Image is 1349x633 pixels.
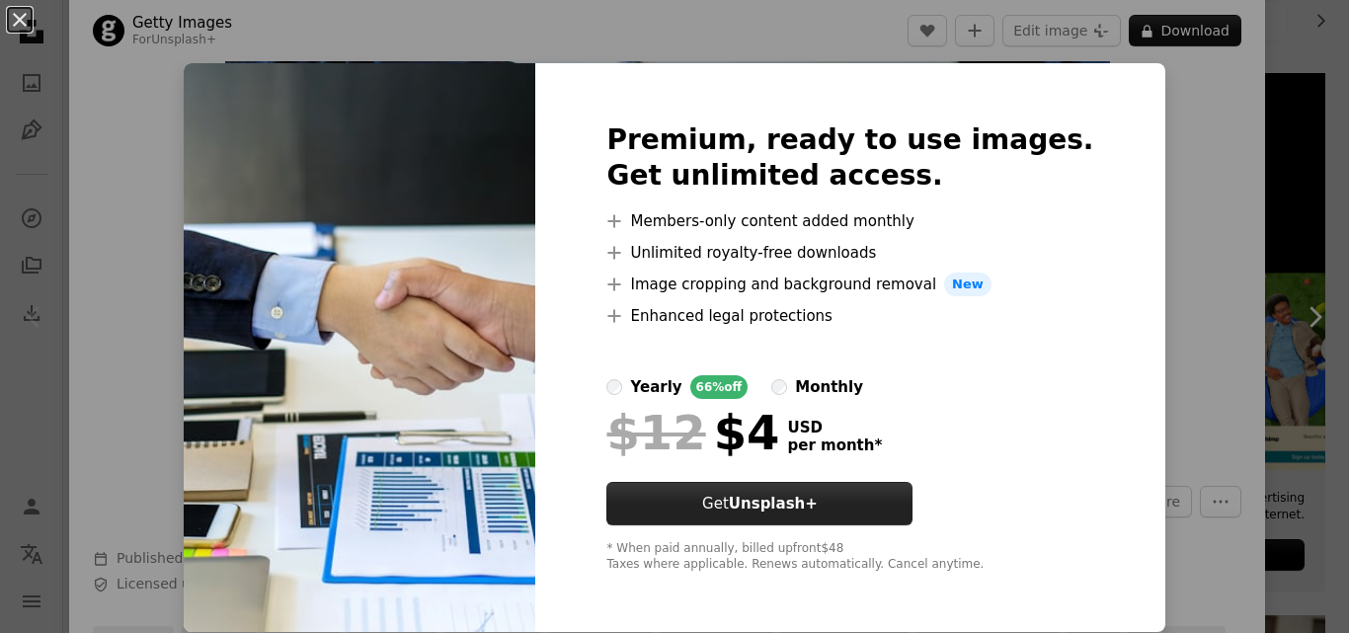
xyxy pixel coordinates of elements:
[606,122,1093,194] h2: Premium, ready to use images. Get unlimited access.
[787,419,882,436] span: USD
[729,495,818,513] strong: Unsplash+
[795,375,863,399] div: monthly
[184,63,535,632] img: premium_photo-1664297543985-a0cef55975fd
[944,273,992,296] span: New
[606,209,1093,233] li: Members-only content added monthly
[606,379,622,395] input: yearly66%off
[606,241,1093,265] li: Unlimited royalty-free downloads
[771,379,787,395] input: monthly
[606,273,1093,296] li: Image cropping and background removal
[630,375,681,399] div: yearly
[606,482,913,525] button: GetUnsplash+
[606,407,705,458] span: $12
[787,436,882,454] span: per month *
[606,304,1093,328] li: Enhanced legal protections
[690,375,749,399] div: 66% off
[606,541,1093,573] div: * When paid annually, billed upfront $48 Taxes where applicable. Renews automatically. Cancel any...
[606,407,779,458] div: $4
